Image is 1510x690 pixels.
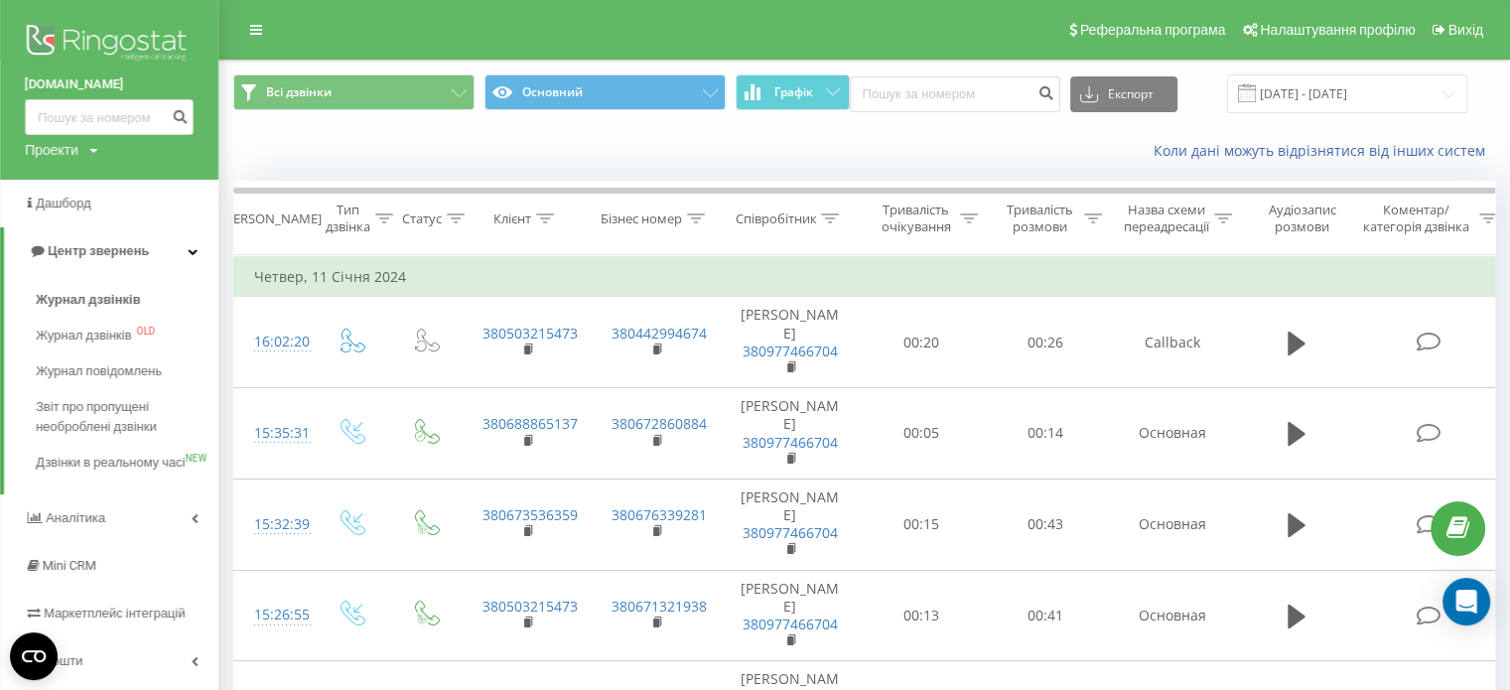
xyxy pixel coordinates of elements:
div: 15:26:55 [254,596,294,634]
a: [DOMAIN_NAME] [25,74,194,94]
input: Пошук за номером [850,76,1060,112]
span: Дашборд [36,196,91,210]
div: Назва схеми переадресації [1124,202,1209,235]
span: Дзвінки в реальному часі [36,453,185,473]
div: [PERSON_NAME] [221,210,322,227]
a: Коли дані можуть відрізнятися вiд інших систем [1154,141,1495,160]
input: Пошук за номером [25,99,194,135]
a: 380977466704 [743,342,838,360]
div: Тривалість розмови [1001,202,1079,235]
span: Аналiтика [46,510,105,525]
a: Журнал дзвінків [36,282,218,318]
td: Четвер, 11 Січня 2024 [234,257,1505,297]
div: Аудіозапис розмови [1254,202,1350,235]
a: 380977466704 [743,523,838,542]
td: 00:05 [860,388,984,480]
div: 15:35:31 [254,414,294,453]
span: Кошти [45,653,82,668]
a: Дзвінки в реальному часіNEW [36,445,218,481]
a: Журнал повідомлень [36,353,218,389]
div: 15:32:39 [254,505,294,544]
div: Коментар/категорія дзвінка [1358,202,1474,235]
button: Графік [736,74,850,110]
td: 00:41 [984,570,1108,661]
td: 00:26 [984,297,1108,388]
div: Проекти [25,140,78,160]
button: Всі дзвінки [233,74,475,110]
span: Реферальна програма [1080,22,1226,38]
a: 380977466704 [743,433,838,452]
td: 00:14 [984,388,1108,480]
span: Всі дзвінки [266,84,332,100]
a: 380503215473 [482,324,578,343]
div: Тип дзвінка [326,202,370,235]
td: 00:13 [860,570,984,661]
a: 380672860884 [612,414,707,433]
a: 380676339281 [612,505,707,524]
a: Центр звернень [4,227,218,275]
span: Маркетплейс інтеграцій [44,606,186,621]
div: Статус [402,210,442,227]
span: Центр звернень [48,243,149,258]
td: 00:15 [860,479,984,570]
td: [PERSON_NAME] [721,388,860,480]
td: 00:43 [984,479,1108,570]
a: 380688865137 [482,414,578,433]
td: Основная [1108,479,1237,570]
span: Журнал дзвінків [36,326,131,345]
span: Журнал дзвінків [36,290,141,310]
span: Графік [774,85,813,99]
img: Ringostat logo [25,20,194,69]
td: [PERSON_NAME] [721,570,860,661]
a: 380503215473 [482,597,578,616]
div: Клієнт [493,210,531,227]
div: 16:02:20 [254,323,294,361]
span: Звіт про пропущені необроблені дзвінки [36,397,208,437]
td: Основная [1108,570,1237,661]
div: Співробітник [735,210,816,227]
a: 380977466704 [743,615,838,633]
td: [PERSON_NAME] [721,297,860,388]
td: Основная [1108,388,1237,480]
div: Тривалість очікування [877,202,955,235]
span: Журнал повідомлень [36,361,162,381]
span: Налаштування профілю [1260,22,1415,38]
div: Бізнес номер [601,210,682,227]
a: Журнал дзвінківOLD [36,318,218,353]
a: 380442994674 [612,324,707,343]
td: [PERSON_NAME] [721,479,860,570]
button: Open CMP widget [10,632,58,680]
a: 380673536359 [482,505,578,524]
button: Основний [484,74,726,110]
td: Callback [1108,297,1237,388]
span: Mini CRM [43,558,96,573]
div: Open Intercom Messenger [1442,578,1490,625]
a: Звіт про пропущені необроблені дзвінки [36,389,218,445]
a: 380671321938 [612,597,707,616]
td: 00:20 [860,297,984,388]
span: Вихід [1448,22,1483,38]
button: Експорт [1070,76,1177,112]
